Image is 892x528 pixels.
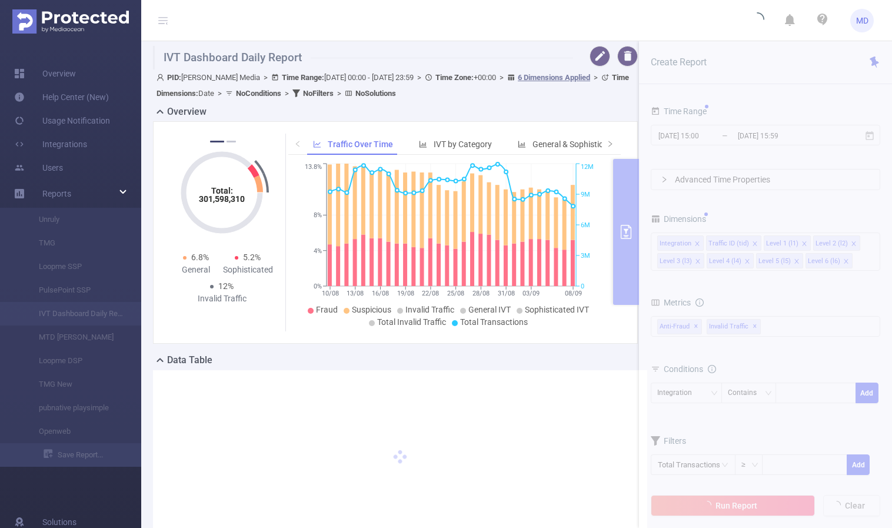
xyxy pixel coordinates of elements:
[12,9,129,34] img: Protected Media
[581,191,590,198] tspan: 9M
[581,252,590,260] tspan: 3M
[314,247,322,255] tspan: 4%
[496,73,507,82] span: >
[590,73,601,82] span: >
[334,89,345,98] span: >
[525,305,589,314] span: Sophisticated IVT
[282,73,324,82] b: Time Range:
[434,140,492,149] span: IVT by Category
[260,73,271,82] span: >
[227,141,236,142] button: 2
[522,290,540,297] tspan: 03/09
[281,89,292,98] span: >
[856,9,868,32] span: MD
[313,140,321,148] i: icon: line-chart
[170,264,222,276] div: General
[42,189,71,198] span: Reports
[14,109,110,132] a: Usage Notification
[14,132,87,156] a: Integrations
[564,290,581,297] tspan: 08/09
[750,12,764,29] i: icon: loading
[355,89,396,98] b: No Solutions
[607,140,614,147] i: icon: right
[497,290,514,297] tspan: 31/08
[167,353,212,367] h2: Data Table
[303,89,334,98] b: No Filters
[314,283,322,290] tspan: 0%
[422,290,439,297] tspan: 22/08
[447,290,464,297] tspan: 25/08
[211,186,233,195] tspan: Total:
[167,73,181,82] b: PID:
[321,290,338,297] tspan: 10/08
[314,212,322,220] tspan: 8%
[371,290,388,297] tspan: 16/08
[14,62,76,85] a: Overview
[435,73,474,82] b: Time Zone:
[377,317,446,327] span: Total Invalid Traffic
[397,290,414,297] tspan: 19/08
[153,46,573,69] h1: IVT Dashboard Daily Report
[222,264,274,276] div: Sophisticated
[199,194,245,204] tspan: 301,598,310
[236,89,281,98] b: No Conditions
[405,305,454,314] span: Invalid Traffic
[305,164,322,171] tspan: 13.8%
[157,73,629,98] span: [PERSON_NAME] Media [DATE] 00:00 - [DATE] 23:59 +00:00
[14,156,63,180] a: Users
[460,317,528,327] span: Total Transactions
[347,290,364,297] tspan: 13/08
[581,164,594,171] tspan: 12M
[14,85,109,109] a: Help Center (New)
[468,305,511,314] span: General IVT
[532,140,680,149] span: General & Sophisticated IVT by Category
[210,141,224,142] button: 1
[42,182,71,205] a: Reports
[328,140,393,149] span: Traffic Over Time
[518,73,590,82] u: 6 Dimensions Applied
[581,283,584,290] tspan: 0
[218,281,234,291] span: 12%
[518,140,526,148] i: icon: bar-chart
[243,253,261,262] span: 5.2%
[472,290,489,297] tspan: 28/08
[196,293,248,305] div: Invalid Traffic
[214,89,225,98] span: >
[316,305,338,314] span: Fraud
[414,73,425,82] span: >
[419,140,427,148] i: icon: bar-chart
[581,221,590,229] tspan: 6M
[157,74,167,81] i: icon: user
[191,253,209,262] span: 6.8%
[294,140,301,147] i: icon: left
[167,105,207,119] h2: Overview
[352,305,391,314] span: Suspicious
